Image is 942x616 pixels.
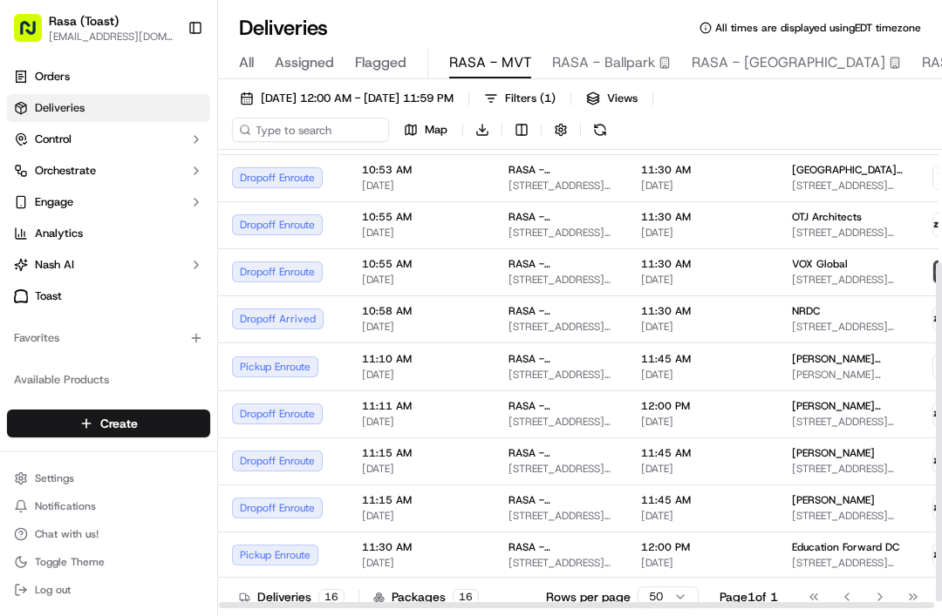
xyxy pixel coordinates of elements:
span: Toast [35,288,62,304]
span: [DATE] 12:00 AM - [DATE] 11:59 PM [261,91,454,106]
a: Analytics [7,220,210,247]
div: Available Products [7,366,210,394]
div: 💻 [147,391,161,405]
span: RASA - [GEOGRAPHIC_DATA][PERSON_NAME] [509,163,613,177]
div: Past conversations [17,227,117,240]
span: Nash AI [35,257,74,273]
span: [DATE] [641,273,764,287]
span: [PERSON_NAME][GEOGRAPHIC_DATA], [STREET_ADDRESS][US_STATE] [792,368,904,382]
button: Rasa (Toast)[EMAIL_ADDRESS][DOMAIN_NAME] [7,7,181,49]
span: Map [425,122,447,138]
span: All [239,52,254,73]
div: Favorites [7,324,210,352]
span: [DATE] [362,226,481,240]
span: [STREET_ADDRESS][US_STATE] [509,509,613,523]
span: OTJ Architects [792,210,862,224]
span: Views [607,91,638,106]
input: Got a question? Start typing here... [45,112,314,131]
button: Refresh [588,118,612,142]
a: Deliveries [7,94,210,122]
span: [STREET_ADDRESS][US_STATE] [792,273,904,287]
img: Jonathan Racinos [17,254,45,281]
div: Packages [373,588,479,606]
span: Create [100,415,138,432]
button: Create [7,410,210,437]
span: [GEOGRAPHIC_DATA][DEMOGRAPHIC_DATA] [792,163,904,177]
span: Flagged [355,52,406,73]
span: Education Forward DC [792,540,899,554]
img: 9188753566659_6852d8bf1fb38e338040_72.png [37,166,68,198]
div: 16 [453,589,479,605]
span: [DATE] [362,320,481,334]
span: RASA - [GEOGRAPHIC_DATA][PERSON_NAME] [509,493,613,507]
span: [DATE] [362,509,481,523]
span: [STREET_ADDRESS][US_STATE][US_STATE] [792,556,904,570]
span: [DATE] [154,270,190,284]
img: 1736555255976-a54dd68f-1ca7-489b-9aae-adbdc363a1c4 [17,166,49,198]
img: Nash [17,17,52,52]
span: 10:55 AM [362,210,481,224]
h1: Deliveries [239,14,328,42]
span: • [145,317,151,331]
span: RASA - [GEOGRAPHIC_DATA][PERSON_NAME] [509,540,613,554]
span: 11:15 AM [362,446,481,460]
span: 10:55 AM [362,257,481,271]
span: 11:10 AM [362,352,481,366]
span: Chat with us! [35,527,99,541]
span: [DATE] [362,368,481,382]
span: [DATE] [641,462,764,476]
button: Filters(1) [476,86,563,111]
div: We're available if you need us! [78,184,240,198]
button: Control [7,125,210,153]
span: Settings [35,471,74,485]
div: 📗 [17,391,31,405]
button: [DATE] 12:00 AM - [DATE] 11:59 PM [232,86,461,111]
span: Orders [35,69,70,85]
span: [DATE] [641,509,764,523]
span: VOX Global [792,257,848,271]
span: RASA - [GEOGRAPHIC_DATA][PERSON_NAME] [509,446,613,460]
span: API Documentation [165,389,280,407]
span: 11:30 AM [362,540,481,554]
span: [DATE] [641,179,764,193]
span: 11:11 AM [362,399,481,413]
button: Engage [7,188,210,216]
span: [DATE] [641,415,764,429]
span: Assigned [275,52,334,73]
span: 11:30 AM [641,257,764,271]
span: [STREET_ADDRESS][US_STATE] [509,226,613,240]
input: Type to search [232,118,389,142]
button: Log out [7,578,210,602]
span: 11:30 AM [641,210,764,224]
span: 12:00 PM [641,540,764,554]
span: RASA - [GEOGRAPHIC_DATA][PERSON_NAME] [509,399,613,413]
img: Toast logo [14,289,28,302]
span: Orchestrate [35,163,96,179]
span: [STREET_ADDRESS][US_STATE] [509,556,613,570]
span: [DATE] [641,226,764,240]
span: [STREET_ADDRESS][US_STATE] [509,179,613,193]
span: Pylon [174,432,211,445]
span: [PERSON_NAME] [792,446,875,460]
div: Start new chat [78,166,286,184]
span: Engage [35,194,73,210]
span: RASA - [GEOGRAPHIC_DATA][PERSON_NAME] [509,352,613,366]
button: Start new chat [297,172,317,193]
a: 💻API Documentation [140,382,287,414]
button: Nash AI [7,251,210,279]
span: 12:00 PM [641,399,764,413]
span: [DATE] [641,320,764,334]
span: All times are displayed using EDT timezone [715,21,921,35]
span: [STREET_ADDRESS][US_STATE] [509,320,613,334]
span: • [145,270,151,284]
span: Log out [35,583,71,597]
span: [DATE] [362,415,481,429]
span: Filters [505,91,556,106]
span: [PERSON_NAME][GEOGRAPHIC_DATA] Office Building - Judiciary [792,352,904,366]
span: [DATE] [362,556,481,570]
button: Notifications [7,494,210,518]
span: 10:58 AM [362,304,481,318]
p: Rows per page [546,588,631,606]
button: [EMAIL_ADDRESS][DOMAIN_NAME] [49,30,174,44]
